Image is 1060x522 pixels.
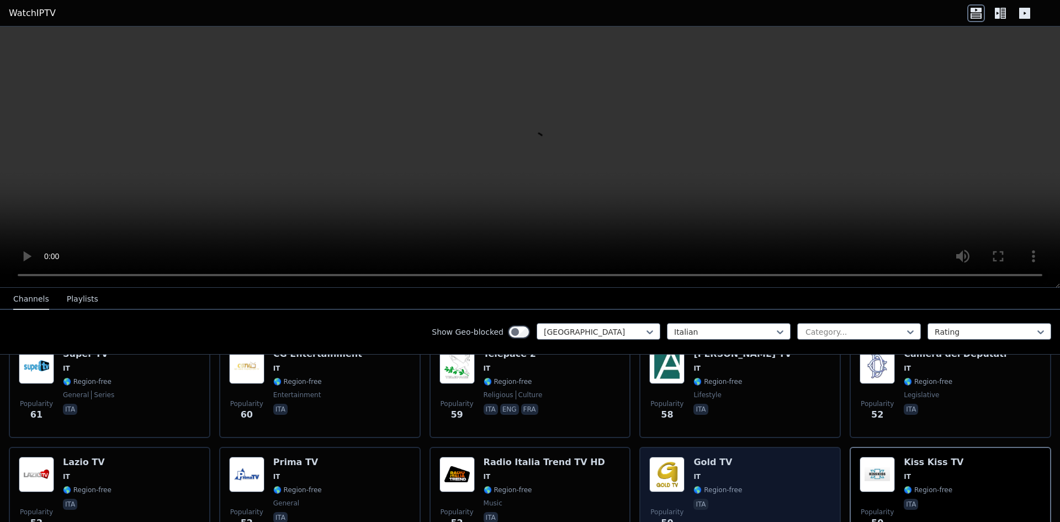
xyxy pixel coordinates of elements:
[273,457,322,468] h6: Prima TV
[693,377,742,386] span: 🌎 Region-free
[63,404,77,415] p: ita
[484,499,502,508] span: music
[273,377,322,386] span: 🌎 Region-free
[230,508,263,516] span: Popularity
[63,472,70,481] span: IT
[693,404,708,415] p: ita
[30,408,43,421] span: 61
[904,364,911,373] span: IT
[484,391,513,399] span: religious
[19,349,54,384] img: Super TV
[484,486,532,494] span: 🌎 Region-free
[693,391,721,399] span: lifestyle
[230,399,263,408] span: Popularity
[229,349,264,384] img: CG Entertainment
[521,404,538,415] p: fra
[273,486,322,494] span: 🌎 Region-free
[661,408,673,421] span: 58
[273,364,280,373] span: IT
[484,457,605,468] h6: Radio Italia Trend TV HD
[63,486,112,494] span: 🌎 Region-free
[91,391,114,399] span: series
[432,326,504,338] label: Show Geo-blocked
[63,391,89,399] span: general
[861,508,894,516] span: Popularity
[484,404,498,415] p: ita
[241,408,253,421] span: 60
[441,399,474,408] span: Popularity
[484,364,491,373] span: IT
[650,399,683,408] span: Popularity
[871,408,883,421] span: 52
[904,472,911,481] span: IT
[273,404,288,415] p: ita
[861,399,894,408] span: Popularity
[273,499,299,508] span: general
[516,391,543,399] span: culture
[63,364,70,373] span: IT
[650,508,683,516] span: Popularity
[63,457,112,468] h6: Lazio TV
[451,408,463,421] span: 59
[904,377,952,386] span: 🌎 Region-free
[484,377,532,386] span: 🌎 Region-free
[63,377,112,386] span: 🌎 Region-free
[904,486,952,494] span: 🌎 Region-free
[649,349,685,384] img: Alma TV
[19,457,54,492] img: Lazio TV
[860,349,895,384] img: Camera dei Deputati
[904,391,939,399] span: legislative
[441,508,474,516] span: Popularity
[9,7,56,20] a: WatchIPTV
[693,472,701,481] span: IT
[693,364,701,373] span: IT
[20,508,53,516] span: Popularity
[67,289,98,310] button: Playlists
[484,472,491,481] span: IT
[229,457,264,492] img: Prima TV
[860,457,895,492] img: Kiss Kiss TV
[904,499,918,510] p: ita
[273,472,280,481] span: IT
[904,457,963,468] h6: Kiss Kiss TV
[649,457,685,492] img: Gold TV
[693,499,708,510] p: ita
[63,499,77,510] p: ita
[693,486,742,494] span: 🌎 Region-free
[20,399,53,408] span: Popularity
[13,289,49,310] button: Channels
[500,404,519,415] p: eng
[693,457,742,468] h6: Gold TV
[273,391,321,399] span: entertainment
[904,404,918,415] p: ita
[439,349,475,384] img: Telepace 2
[439,457,475,492] img: Radio Italia Trend TV HD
